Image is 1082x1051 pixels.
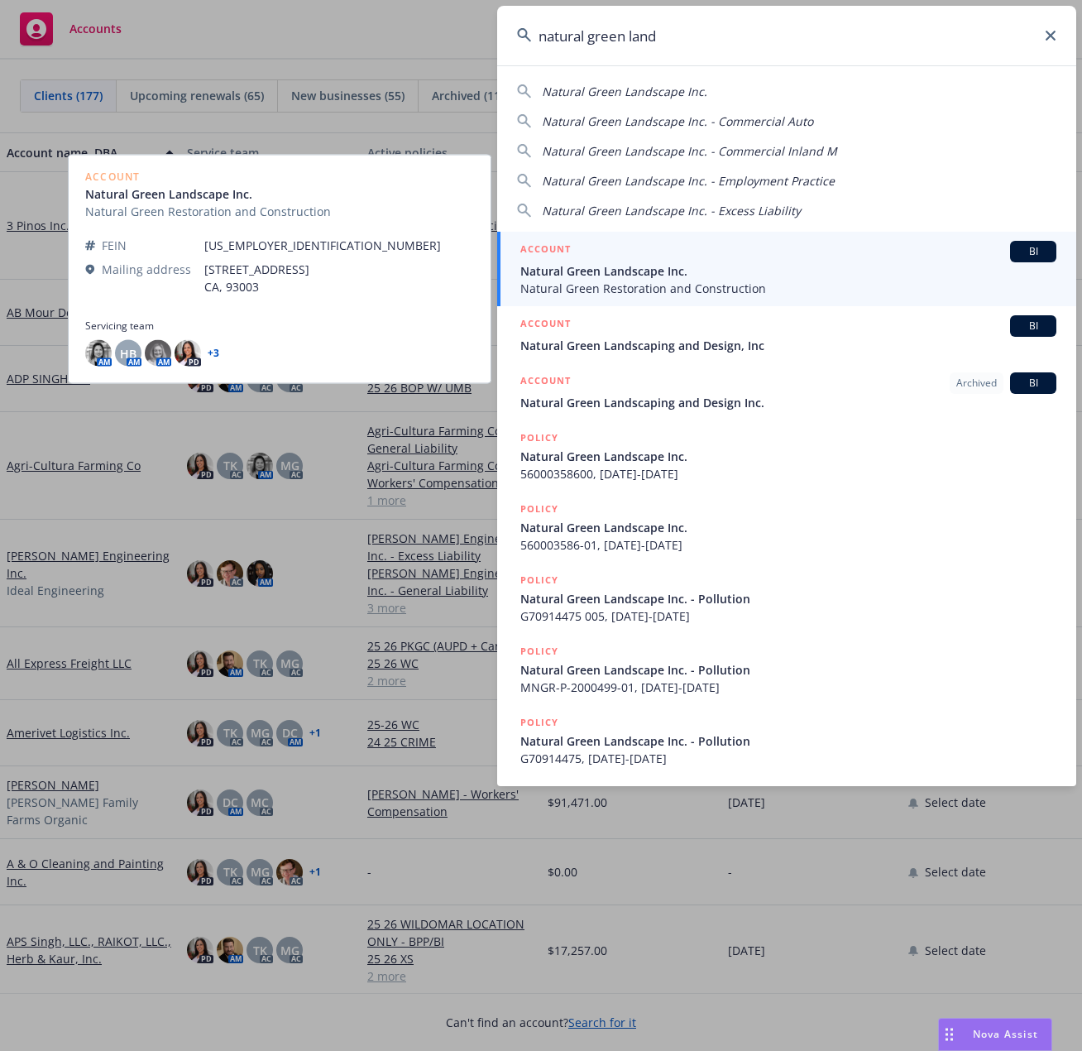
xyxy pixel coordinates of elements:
input: Search... [497,6,1076,65]
h5: POLICY [520,572,558,588]
a: ACCOUNTBINatural Green Landscaping and Design, Inc [497,306,1076,363]
span: Natural Green Landscape Inc. - Employment Practice [542,173,835,189]
span: BI [1017,376,1050,391]
a: ACCOUNTBINatural Green Landscape Inc.Natural Green Restoration and Construction [497,232,1076,306]
h5: POLICY [520,501,558,517]
span: 56000358600, [DATE]-[DATE] [520,465,1056,482]
span: 560003586-01, [DATE]-[DATE] [520,536,1056,554]
a: ACCOUNTArchivedBINatural Green Landscaping and Design Inc. [497,363,1076,420]
span: Nova Assist [973,1027,1038,1041]
span: Natural Green Landscape Inc. [520,519,1056,536]
h5: ACCOUNT [520,372,571,392]
a: POLICYNatural Green Landscape Inc. - PollutionG70914475 005, [DATE]-[DATE] [497,563,1076,634]
div: Drag to move [939,1019,960,1050]
span: Natural Green Landscape Inc. [520,448,1056,465]
span: Natural Green Landscape Inc. - Pollution [520,732,1056,750]
a: POLICYNatural Green Landscape Inc.560003586-01, [DATE]-[DATE] [497,492,1076,563]
span: Natural Green Landscape Inc. [520,262,1056,280]
span: G70914475, [DATE]-[DATE] [520,750,1056,767]
h5: ACCOUNT [520,315,571,335]
a: POLICYNatural Green Landscape Inc. - PollutionG70914475, [DATE]-[DATE] [497,705,1076,776]
span: BI [1017,244,1050,259]
span: G70914475 005, [DATE]-[DATE] [520,607,1056,625]
h5: POLICY [520,430,558,446]
span: Natural Green Restoration and Construction [520,280,1056,297]
span: Natural Green Landscape Inc. - Commercial Auto [542,113,813,129]
h5: ACCOUNT [520,241,571,261]
a: POLICYNatural Green Landscape Inc.56000358600, [DATE]-[DATE] [497,420,1076,492]
h5: POLICY [520,643,558,660]
span: Natural Green Landscape Inc. - Commercial Inland M [542,143,837,159]
span: Natural Green Landscape Inc. [542,84,707,99]
a: POLICYNatural Green Landscape Inc. - PollutionMNGR-P-2000499-01, [DATE]-[DATE] [497,634,1076,705]
span: Natural Green Landscape Inc. - Pollution [520,661,1056,679]
span: Natural Green Landscape Inc. - Excess Liability [542,203,801,218]
span: BI [1017,319,1050,334]
span: Natural Green Landscaping and Design, Inc [520,337,1056,354]
span: Natural Green Landscape Inc. - Pollution [520,590,1056,607]
span: Natural Green Landscaping and Design Inc. [520,394,1056,411]
button: Nova Assist [938,1018,1052,1051]
span: MNGR-P-2000499-01, [DATE]-[DATE] [520,679,1056,696]
h5: POLICY [520,714,558,731]
span: Archived [956,376,997,391]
